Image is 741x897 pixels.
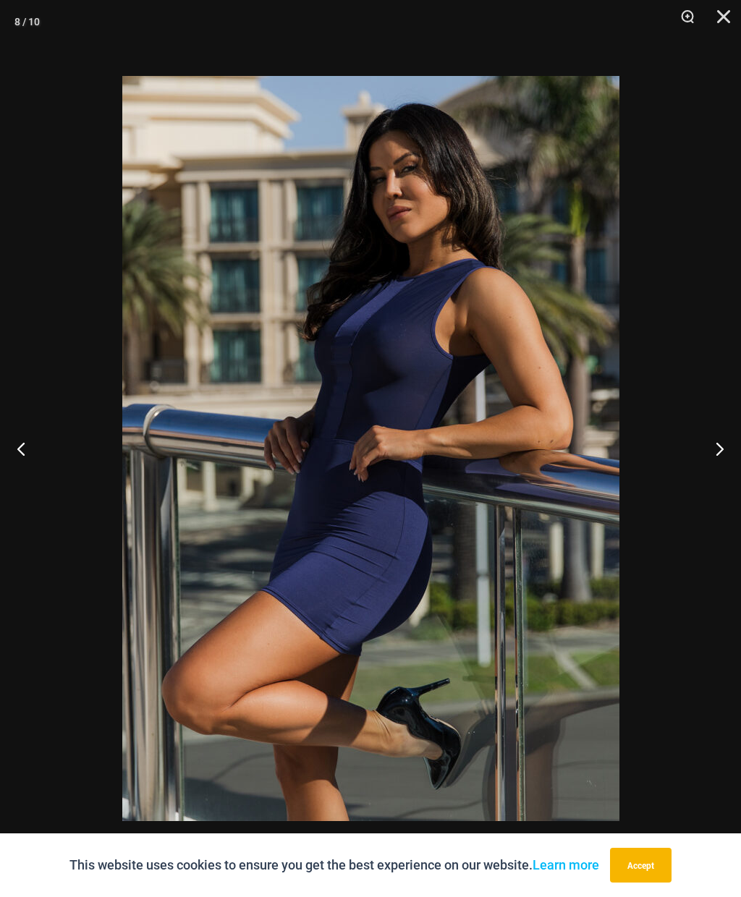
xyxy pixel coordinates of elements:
img: Desire Me Navy 5192 Dress 13 [122,76,619,821]
button: Accept [610,848,672,883]
p: This website uses cookies to ensure you get the best experience on our website. [69,854,599,876]
div: 8 / 10 [14,11,40,33]
button: Next [687,412,741,485]
a: Learn more [533,857,599,872]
